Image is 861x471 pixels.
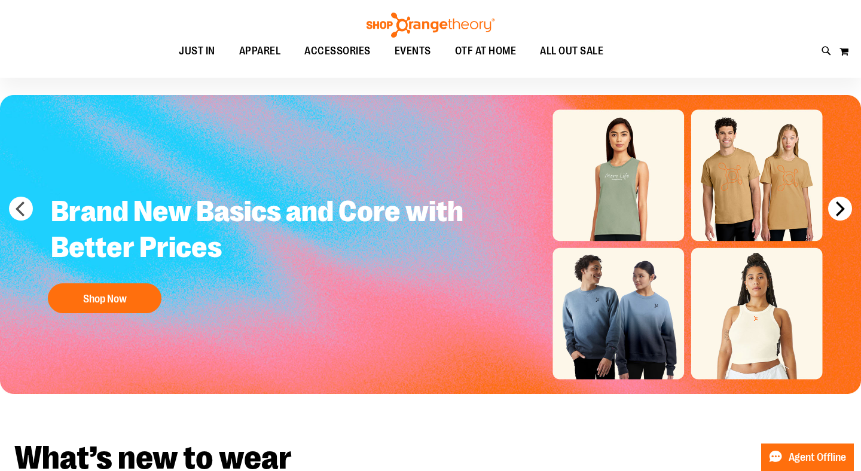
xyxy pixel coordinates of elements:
span: ALL OUT SALE [540,38,603,65]
button: Agent Offline [761,444,854,471]
span: OTF AT HOME [455,38,517,65]
span: ACCESSORIES [304,38,371,65]
button: next [828,197,852,221]
span: Agent Offline [789,452,846,463]
span: EVENTS [395,38,431,65]
img: Shop Orangetheory [365,13,496,38]
button: prev [9,197,33,221]
a: Brand New Basics and Core with Better Prices Shop Now [42,185,475,319]
span: APPAREL [239,38,281,65]
span: JUST IN [179,38,215,65]
button: Shop Now [48,283,161,313]
h2: Brand New Basics and Core with Better Prices [42,185,475,277]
